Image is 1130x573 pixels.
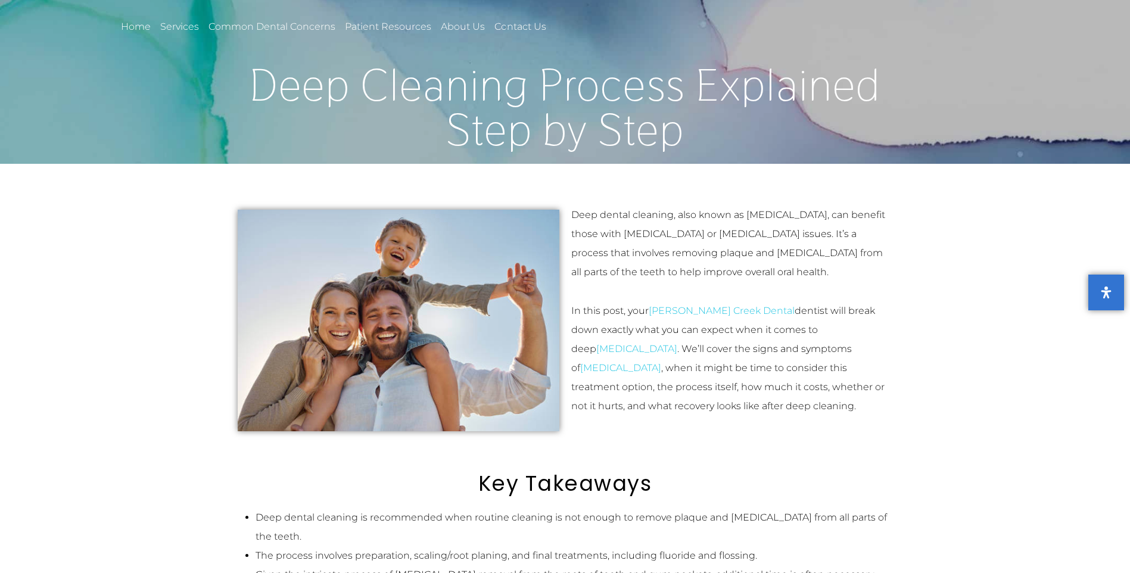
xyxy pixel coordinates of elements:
a: [MEDICAL_DATA] [596,343,677,354]
h2: Key Takeaways [232,471,899,496]
button: Open Accessibility Panel [1088,275,1124,310]
p: Deep dental cleaning, also known as [MEDICAL_DATA], can benefit those with [MEDICAL_DATA] or [MED... [571,205,893,282]
h1: Deep Cleaning Process Explained Step by Step [232,63,899,152]
a: Common Dental Concerns [207,13,337,41]
a: Contact Us [493,13,548,41]
a: [MEDICAL_DATA] [580,362,661,373]
a: Home [119,13,152,41]
a: Patient Resources [343,13,433,41]
p: In this post, your dentist will break down exactly what you can expect when it comes to deep . We... [571,301,893,416]
a: About Us [439,13,487,41]
a: Services [158,13,201,41]
li: Deep dental cleaning is recommended when routine cleaning is not enough to remove plaque and [MED... [256,508,899,546]
a: [PERSON_NAME] Creek Dental [649,305,795,316]
li: The process involves preparation, scaling/root planing, and final treatments, including fluoride ... [256,546,899,565]
nav: Menu [119,13,778,41]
